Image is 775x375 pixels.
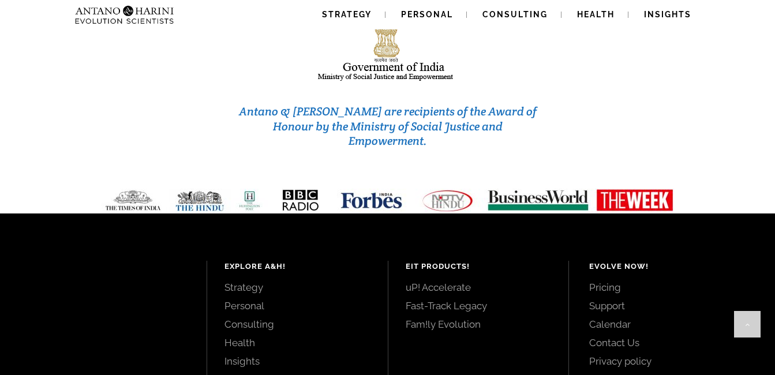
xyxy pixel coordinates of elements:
span: Insights [644,10,691,19]
span: Strategy [322,10,372,19]
a: Strategy [224,281,370,294]
a: Personal [224,299,370,312]
span: Health [577,10,615,19]
img: Media-Strip [92,189,683,212]
h4: Explore A&H! [224,261,370,272]
a: Insights [224,355,370,367]
a: Fast-Track Legacy [406,299,551,312]
h3: Antano & [PERSON_NAME] are recipients of the Award of Honour by the Ministry of Social Justice an... [235,104,540,149]
a: Support [589,299,749,312]
a: Privacy policy [589,355,749,367]
a: Calendar [589,318,749,331]
a: Health [224,336,370,349]
a: Consulting [224,318,370,331]
a: uP! Accelerate [406,281,551,294]
img: india-logo1 [317,9,459,84]
h4: Evolve Now! [589,261,749,272]
a: Contact Us [589,336,749,349]
a: Fam!ly Evolution [406,318,551,331]
span: Consulting [482,10,548,19]
a: Pricing [589,281,749,294]
h4: EIT Products! [406,261,551,272]
span: Personal [401,10,453,19]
